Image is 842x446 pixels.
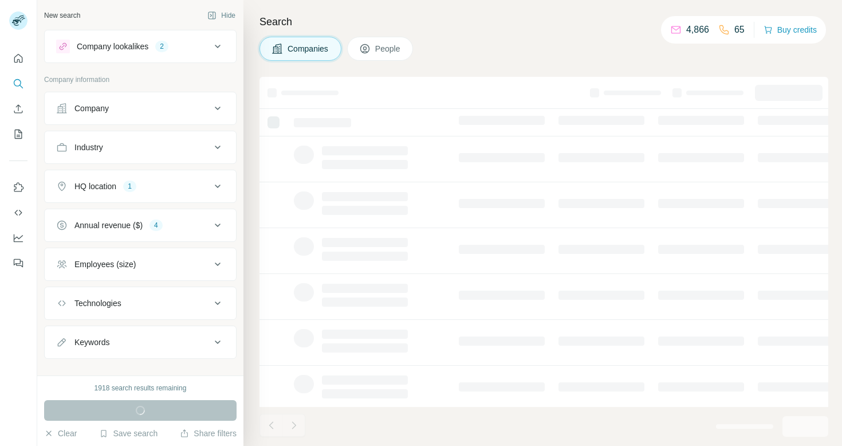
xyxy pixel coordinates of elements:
button: Industry [45,134,236,161]
div: HQ location [74,181,116,192]
button: Dashboard [9,228,27,248]
div: 1918 search results remaining [95,383,187,393]
span: Companies [288,43,329,54]
button: Use Surfe API [9,202,27,223]
p: Company information [44,75,237,85]
div: 1 [123,181,136,191]
div: Industry [74,142,103,153]
button: Annual revenue ($)4 [45,212,236,239]
div: Annual revenue ($) [74,220,143,231]
div: Company lookalikes [77,41,148,52]
div: Company [74,103,109,114]
div: 4 [149,220,163,230]
button: Quick start [9,48,27,69]
h4: Search [259,14,828,30]
button: Buy credits [764,22,817,38]
button: My lists [9,124,27,144]
button: HQ location1 [45,173,236,200]
button: Use Surfe on LinkedIn [9,177,27,198]
button: Share filters [180,428,237,439]
button: Enrich CSV [9,99,27,119]
button: Search [9,73,27,94]
button: Company [45,95,236,122]
span: People [375,43,402,54]
button: Keywords [45,328,236,356]
button: Employees (size) [45,251,236,278]
div: Employees (size) [74,259,136,270]
div: New search [44,10,80,21]
div: 2 [155,41,168,52]
div: Technologies [74,298,121,309]
button: Clear [44,428,77,439]
div: Keywords [74,337,109,348]
button: Feedback [9,253,27,273]
button: Hide [199,7,243,24]
button: Save search [99,428,158,439]
button: Company lookalikes2 [45,33,236,60]
p: 4,866 [686,23,709,37]
button: Technologies [45,289,236,317]
p: 65 [734,23,745,37]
